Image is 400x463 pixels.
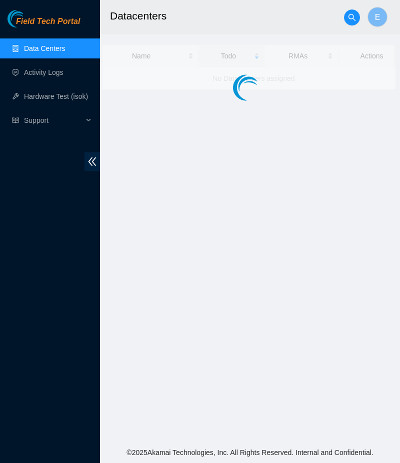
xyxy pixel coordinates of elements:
[16,17,80,26] span: Field Tech Portal
[24,110,83,130] span: Support
[7,10,50,27] img: Akamai Technologies
[7,18,80,31] a: Akamai TechnologiesField Tech Portal
[24,92,88,100] a: Hardware Test (isok)
[100,442,400,463] footer: © 2025 Akamai Technologies, Inc. All Rights Reserved. Internal and Confidential.
[24,68,63,76] a: Activity Logs
[12,117,19,124] span: read
[367,7,387,27] button: E
[344,13,359,21] span: search
[84,152,100,171] span: double-left
[375,11,380,23] span: E
[24,44,65,52] a: Data Centers
[344,9,360,25] button: search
